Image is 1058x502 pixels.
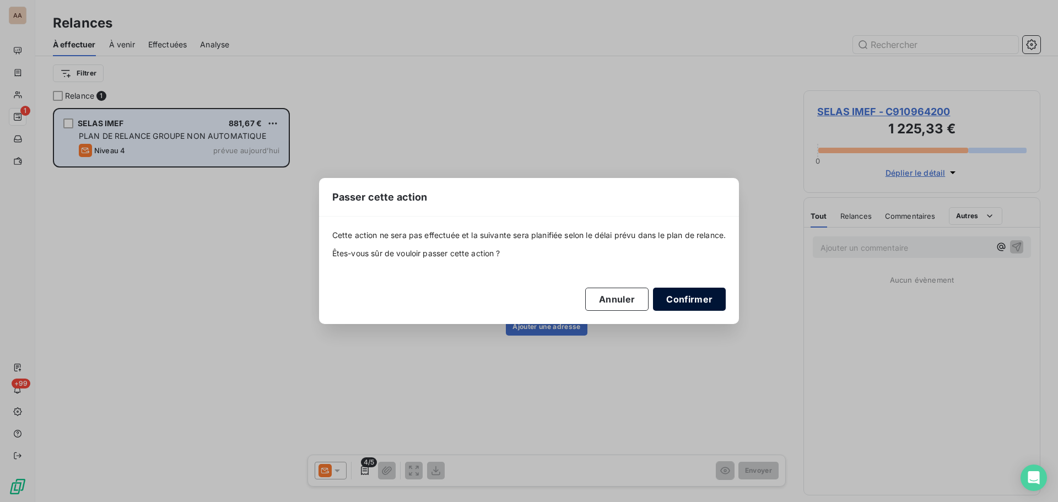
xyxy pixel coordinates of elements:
[585,288,649,311] button: Annuler
[1021,465,1047,491] div: Open Intercom Messenger
[653,288,726,311] button: Confirmer
[332,190,428,204] span: Passer cette action
[332,230,726,241] span: Cette action ne sera pas effectuée et la suivante sera planifiée selon le délai prévu dans le pla...
[332,248,726,259] span: Êtes-vous sûr de vouloir passer cette action ?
